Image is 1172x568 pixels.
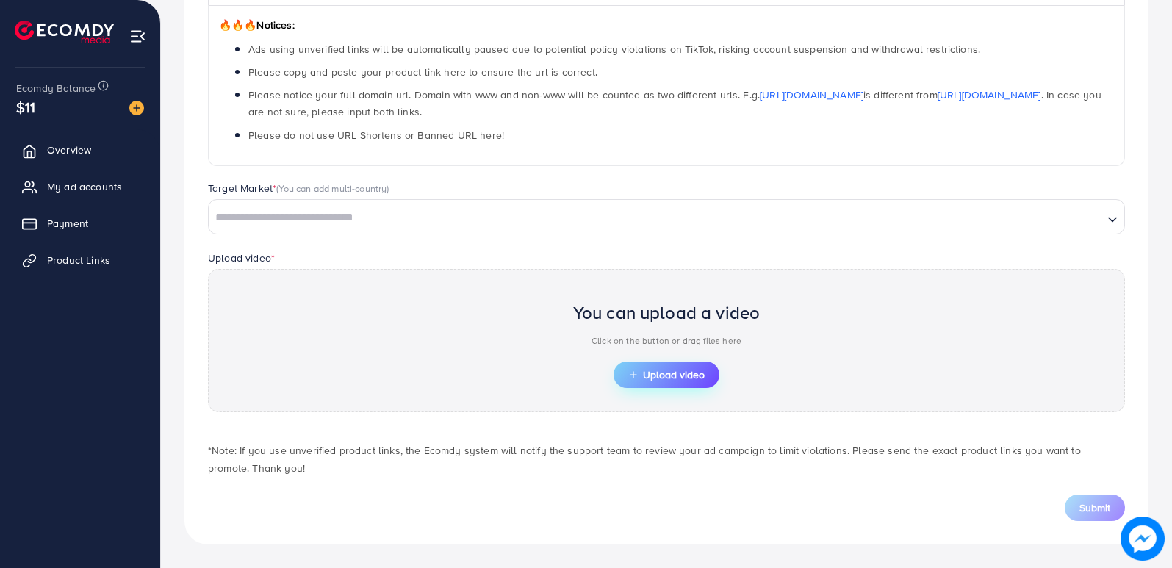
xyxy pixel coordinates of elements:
label: Target Market [208,181,389,195]
a: Product Links [11,245,149,275]
a: My ad accounts [11,172,149,201]
span: Please notice your full domain url. Domain with www and non-www will be counted as two different ... [248,87,1101,119]
label: Upload video [208,251,275,265]
img: image [129,101,144,115]
img: logo [15,21,114,43]
span: $11 [16,96,35,118]
span: Ecomdy Balance [16,81,96,96]
span: Notices: [219,18,295,32]
span: My ad accounts [47,179,122,194]
button: Submit [1065,495,1125,521]
span: Submit [1079,500,1110,515]
p: Click on the button or drag files here [573,332,761,350]
a: Payment [11,209,149,238]
span: Upload video [628,370,705,380]
span: 🔥🔥🔥 [219,18,256,32]
span: Overview [47,143,91,157]
div: Search for option [208,199,1125,234]
input: Search for option [210,206,1101,229]
span: Product Links [47,253,110,267]
h2: You can upload a video [573,302,761,323]
a: [URL][DOMAIN_NAME] [938,87,1041,102]
span: Please do not use URL Shortens or Banned URL here! [248,128,504,143]
a: [URL][DOMAIN_NAME] [760,87,863,102]
span: Payment [47,216,88,231]
span: Ads using unverified links will be automatically paused due to potential policy violations on Tik... [248,42,980,57]
img: menu [129,28,146,45]
a: Overview [11,135,149,165]
span: Please copy and paste your product link here to ensure the url is correct. [248,65,597,79]
button: Upload video [614,362,719,388]
span: (You can add multi-country) [276,181,389,195]
p: *Note: If you use unverified product links, the Ecomdy system will notify the support team to rev... [208,442,1125,477]
img: image [1121,517,1165,561]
